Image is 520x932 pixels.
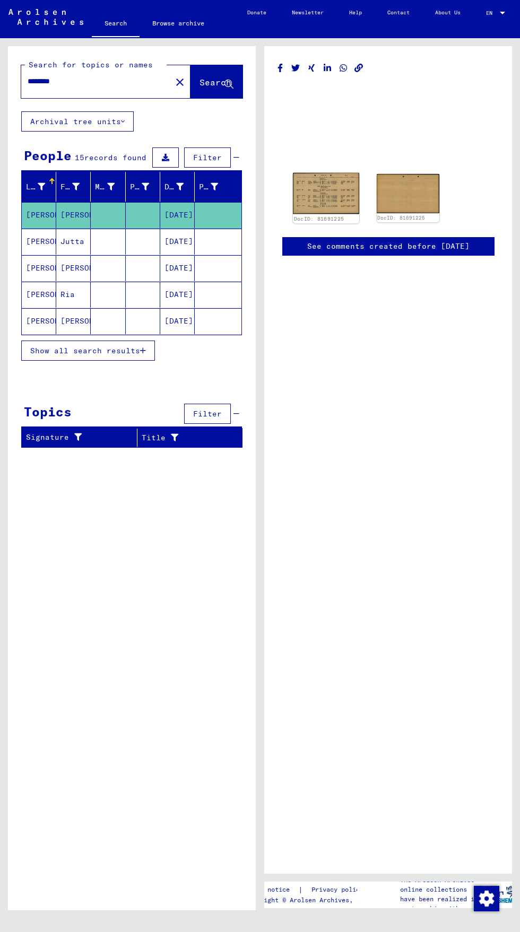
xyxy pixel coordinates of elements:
div: Date of Birth [164,178,197,195]
mat-cell: [DATE] [160,308,195,334]
a: See comments created before [DATE] [307,241,470,252]
div: Last Name [26,178,58,195]
div: First Name [60,178,93,195]
a: DocID: 81691225 [294,216,344,222]
mat-cell: [PERSON_NAME] [22,282,56,308]
button: Share on Xing [306,62,317,75]
img: 002.jpg [377,174,440,213]
div: Date of Birth [164,181,184,193]
div: Signature [26,432,129,443]
div: Place of Birth [130,178,162,195]
p: The Arolsen Archives online collections [400,875,481,894]
div: Signature [26,429,140,446]
a: Privacy policy [303,884,376,895]
mat-header-cell: Maiden Name [91,172,125,202]
button: Share on LinkedIn [322,62,333,75]
button: Show all search results [21,341,155,361]
span: Filter [193,409,222,419]
span: Filter [193,153,222,162]
mat-cell: [PERSON_NAME] [56,202,91,228]
mat-cell: [PERSON_NAME] [22,308,56,334]
p: Copyright © Arolsen Archives, 2021 [245,895,376,905]
div: Prisoner # [199,178,231,195]
a: Browse archive [140,11,217,36]
button: Share on Twitter [290,62,301,75]
div: Topics [24,402,72,421]
mat-icon: close [174,76,186,89]
span: Search [200,77,231,88]
div: Place of Birth [130,181,149,193]
div: Title [142,432,221,443]
mat-cell: [PERSON_NAME] [22,202,56,228]
span: records found [84,153,146,162]
button: Filter [184,147,231,168]
button: Share on WhatsApp [338,62,349,75]
div: First Name [60,181,80,193]
mat-cell: [PERSON_NAME] [56,255,91,281]
mat-header-cell: First Name [56,172,91,202]
div: Title [142,429,232,446]
button: Filter [184,404,231,424]
img: Change consent [474,886,499,911]
a: DocID: 81691225 [377,215,425,221]
mat-cell: Ria [56,282,91,308]
div: Prisoner # [199,181,218,193]
img: 001.jpg [293,173,359,214]
mat-cell: [PERSON_NAME] [56,308,91,334]
mat-cell: [DATE] [160,282,195,308]
mat-header-cell: Place of Birth [126,172,160,202]
a: Legal notice [245,884,298,895]
mat-header-cell: Date of Birth [160,172,195,202]
button: Search [190,65,242,98]
button: Copy link [353,62,365,75]
mat-cell: [DATE] [160,202,195,228]
img: Arolsen_neg.svg [8,9,83,25]
span: Show all search results [30,346,140,355]
button: Clear [169,71,190,92]
mat-header-cell: Last Name [22,172,56,202]
p: have been realized in partnership with [400,894,481,913]
span: EN [486,10,498,16]
div: Last Name [26,181,45,193]
mat-header-cell: Prisoner # [195,172,241,202]
mat-label: Search for topics or names [29,60,153,69]
div: | [245,884,376,895]
mat-cell: [PERSON_NAME] [22,255,56,281]
button: Archival tree units [21,111,134,132]
div: Maiden Name [95,178,127,195]
mat-cell: [PERSON_NAME] [22,229,56,255]
button: Share on Facebook [275,62,286,75]
span: 15 [75,153,84,162]
mat-cell: [DATE] [160,255,195,281]
div: People [24,146,72,165]
div: Maiden Name [95,181,114,193]
mat-cell: [DATE] [160,229,195,255]
mat-cell: Jutta [56,229,91,255]
a: Search [92,11,140,38]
